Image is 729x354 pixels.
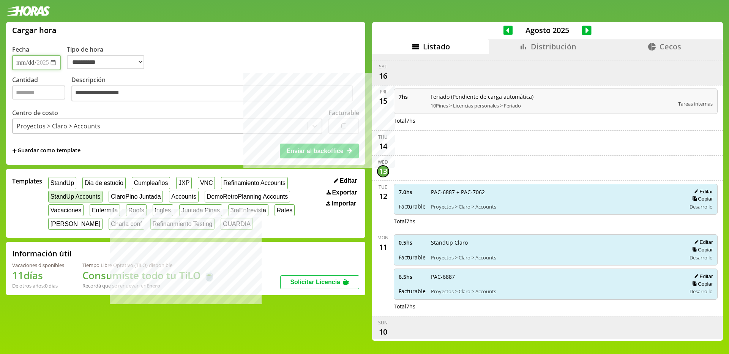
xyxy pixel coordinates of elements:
[332,189,357,196] span: Exportar
[12,25,57,35] h1: Cargar hora
[82,269,215,282] h1: Consumiste todo tu TiLO 🍵
[378,319,388,326] div: Sun
[67,55,144,69] select: Tipo de hora
[431,102,673,109] span: 10Pines > Licencias personales > Feriado
[394,303,718,310] div: Total 7 hs
[71,76,359,103] label: Descripción
[12,248,72,259] h2: Información útil
[423,41,450,52] span: Listado
[399,288,426,295] span: Facturable
[198,177,215,189] button: VNC
[399,239,426,246] span: 0.5 hs
[378,159,388,165] div: Wed
[377,140,389,152] div: 14
[150,218,215,230] button: Refinanmiento Testing
[221,218,253,230] button: GUARDIA
[399,203,426,210] span: Facturable
[12,147,80,155] span: +Guardar como template
[12,109,58,117] label: Centro de costo
[12,269,64,282] h1: 11 días
[48,177,76,189] button: StandUp
[275,204,295,216] button: Rates
[48,218,103,230] button: [PERSON_NAME]
[377,241,389,253] div: 11
[109,191,163,202] button: ClaroPino Juntada
[378,134,388,140] div: Thu
[377,95,389,107] div: 15
[692,273,713,280] button: Editar
[377,234,388,241] div: Mon
[71,85,353,101] textarea: Descripción
[690,254,713,261] span: Desarrollo
[147,282,160,289] b: Enero
[431,93,673,100] span: Feriado (Pendiente de carga automática)
[678,100,713,107] span: Tareas internas
[153,204,173,216] button: Ingles
[328,109,359,117] label: Facturable
[324,189,359,196] button: Exportar
[377,326,389,338] div: 10
[431,239,681,246] span: StandUp Claro
[377,70,389,82] div: 16
[290,279,340,285] span: Solicitar Licencia
[399,93,425,100] span: 7 hs
[690,196,713,202] button: Copiar
[431,203,681,210] span: Proyectos > Claro > Accounts
[690,288,713,295] span: Desarrollo
[380,88,386,95] div: Fri
[90,204,120,216] button: Enfermita
[377,165,389,177] div: 13
[280,275,359,289] button: Solicitar Licencia
[205,191,290,202] button: DemoRetroPlanning Accounts
[372,54,723,340] div: scrollable content
[228,204,268,216] button: 3raEntrevista
[109,218,144,230] button: Charla conf
[12,147,17,155] span: +
[12,262,64,269] div: Vacaciones disponibles
[17,122,100,130] div: Proyectos > Claro > Accounts
[169,191,198,202] button: Accounts
[48,191,103,202] button: StandUp Accounts
[399,188,426,196] span: 7.0 hs
[12,45,29,54] label: Fecha
[377,190,389,202] div: 12
[513,25,582,35] span: Agosto 2025
[82,262,215,269] div: Tiempo Libre Optativo (TiLO) disponible
[690,281,713,287] button: Copiar
[67,45,150,70] label: Tipo de hora
[286,148,343,154] span: Enviar al backoffice
[12,85,65,100] input: Cantidad
[221,177,287,189] button: Refinamiento Accounts
[12,76,71,103] label: Cantidad
[12,177,42,185] span: Templates
[660,41,681,52] span: Cecos
[431,254,681,261] span: Proyectos > Claro > Accounts
[280,144,359,158] button: Enviar al backoffice
[431,288,681,295] span: Proyectos > Claro > Accounts
[692,239,713,245] button: Editar
[690,247,713,253] button: Copiar
[394,117,718,124] div: Total 7 hs
[332,177,359,185] button: Editar
[132,177,170,189] button: Cumpleaños
[6,6,50,16] img: logotipo
[531,41,576,52] span: Distribución
[431,273,681,280] span: PAC-6887
[82,282,215,289] div: Recordá que se renuevan en
[399,273,426,280] span: 6.5 hs
[340,177,357,184] span: Editar
[179,204,222,216] button: Juntada Pinas
[82,177,126,189] button: Dia de estudio
[379,184,387,190] div: Tue
[176,177,192,189] button: JXP
[12,282,64,289] div: De otros años: 0 días
[48,204,84,216] button: Vacaciones
[431,188,681,196] span: PAC-6887 + PAC-7062
[399,254,426,261] span: Facturable
[692,188,713,195] button: Editar
[690,203,713,210] span: Desarrollo
[379,63,387,70] div: Sat
[126,204,146,216] button: Roots
[394,218,718,225] div: Total 7 hs
[331,200,356,207] span: Importar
